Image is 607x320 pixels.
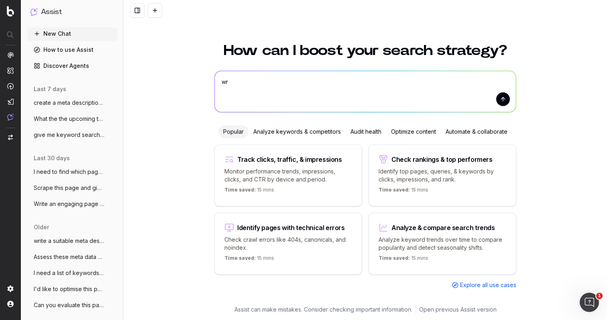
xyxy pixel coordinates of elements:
span: Time saved: [379,255,410,261]
h1: How can I boost your search strategy? [214,43,516,58]
span: Time saved: [224,187,256,193]
div: Audit health [346,125,386,138]
span: create a meta description fro 11.11 sale [34,99,104,107]
div: Analyze keywords & competitors [249,125,346,138]
p: 15 mins [224,255,274,265]
p: 15 mins [224,187,274,196]
span: What the the upcoming trending keywords [34,115,104,123]
textarea: wri [215,71,516,112]
span: give me keyword search volume on king be [34,131,104,139]
p: 15 mins [379,255,428,265]
div: Optimize content [386,125,441,138]
img: Switch project [8,135,13,140]
span: last 7 days [34,85,66,93]
button: Write an engaging page title and meta de [27,198,117,210]
div: Track clicks, traffic, & impressions [237,156,342,163]
span: Time saved: [379,187,410,193]
img: Assist [31,8,38,16]
a: Explore all use cases [452,281,516,289]
div: Identify pages with technical errors [237,224,345,231]
p: Identify top pages, queries, & keywords by clicks, impressions, and rank. [379,167,506,183]
span: 1 [596,293,603,299]
p: 15 mins [379,187,428,196]
button: write a suitable meta description for th [27,234,117,247]
span: older [34,223,49,231]
p: Check crawl errors like 404s, canonicals, and noindex. [224,236,352,252]
div: Popular [218,125,249,138]
span: Scrape this page and give me the product [34,184,104,192]
div: Check rankings & top performers [391,156,493,163]
div: Automate & collaborate [441,125,512,138]
span: last 30 days [34,154,70,162]
img: Botify logo [7,6,14,16]
span: Can you evaluate this page: [URL]. [34,301,104,309]
button: I need a list of keywords, longtail, tra [27,267,117,279]
span: Explore all use cases [460,281,516,289]
img: Analytics [7,52,14,58]
span: Time saved: [224,255,256,261]
button: I'd like to optimise this page for [PERSON_NAME] [27,283,117,296]
h1: Assist [41,6,62,18]
a: Open previous Assist version [419,306,497,314]
iframe: Intercom live chat [580,293,599,312]
span: Assess these meta data vs competitors in [34,253,104,261]
button: create a meta description fro 11.11 sale [27,96,117,109]
a: How to use Assist [27,43,117,56]
button: Assess these meta data vs competitors in [27,251,117,263]
img: Intelligence [7,67,14,74]
span: I need to find which pages are linking t [34,168,104,176]
span: I need a list of keywords, longtail, tra [34,269,104,277]
div: Analyze & compare search trends [391,224,495,231]
button: I need to find which pages are linking t [27,165,117,178]
img: Assist [7,114,14,120]
img: My account [7,301,14,307]
button: Scrape this page and give me the product [27,181,117,194]
span: write a suitable meta description for th [34,237,104,245]
span: I'd like to optimise this page for [PERSON_NAME] [34,285,104,293]
button: Assist [31,6,114,18]
button: New Chat [27,27,117,40]
p: Analyze keyword trends over time to compare popularity and detect seasonality shifts. [379,236,506,252]
button: What the the upcoming trending keywords [27,112,117,125]
p: Assist can make mistakes. Consider checking important information. [234,306,412,314]
img: Studio [7,98,14,105]
a: Discover Agents [27,59,117,72]
p: Monitor performance trends, impressions, clicks, and CTR by device and period. [224,167,352,183]
img: Activation [7,83,14,90]
button: give me keyword search volume on king be [27,128,117,141]
button: Can you evaluate this page: [URL]. [27,299,117,312]
img: Setting [7,285,14,292]
span: Write an engaging page title and meta de [34,200,104,208]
